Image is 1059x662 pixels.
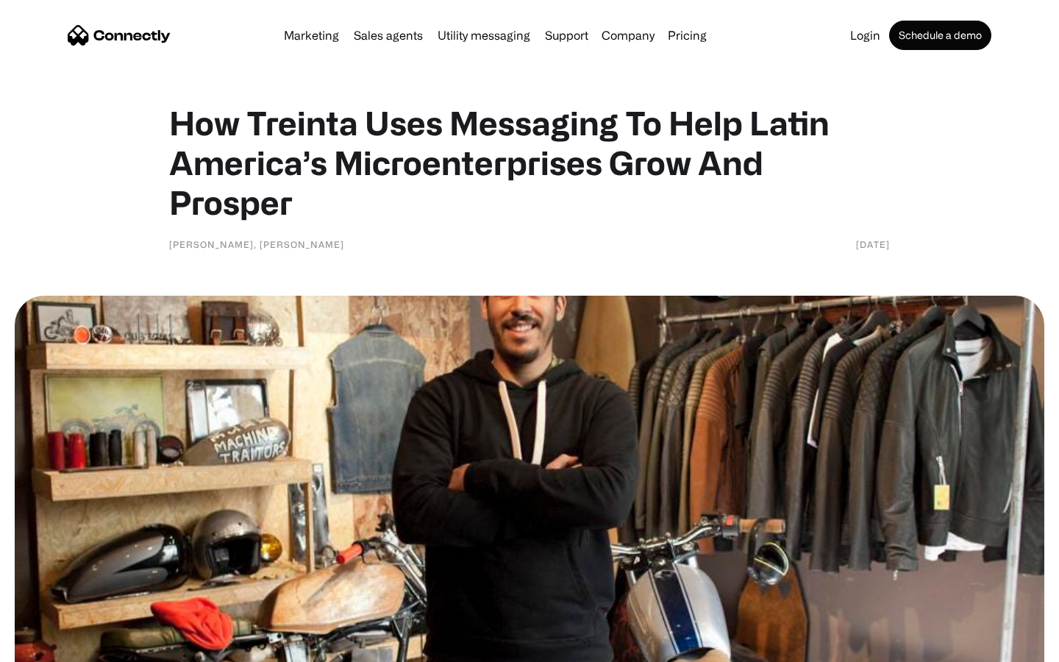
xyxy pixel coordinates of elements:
a: Utility messaging [432,29,536,41]
div: Company [602,25,655,46]
a: Login [844,29,886,41]
a: Sales agents [348,29,429,41]
ul: Language list [29,636,88,657]
a: Schedule a demo [889,21,991,50]
div: [DATE] [856,237,890,252]
aside: Language selected: English [15,636,88,657]
a: Support [539,29,594,41]
a: Marketing [278,29,345,41]
div: [PERSON_NAME], [PERSON_NAME] [169,237,344,252]
a: Pricing [662,29,713,41]
h1: How Treinta Uses Messaging To Help Latin America’s Microenterprises Grow And Prosper [169,103,890,222]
